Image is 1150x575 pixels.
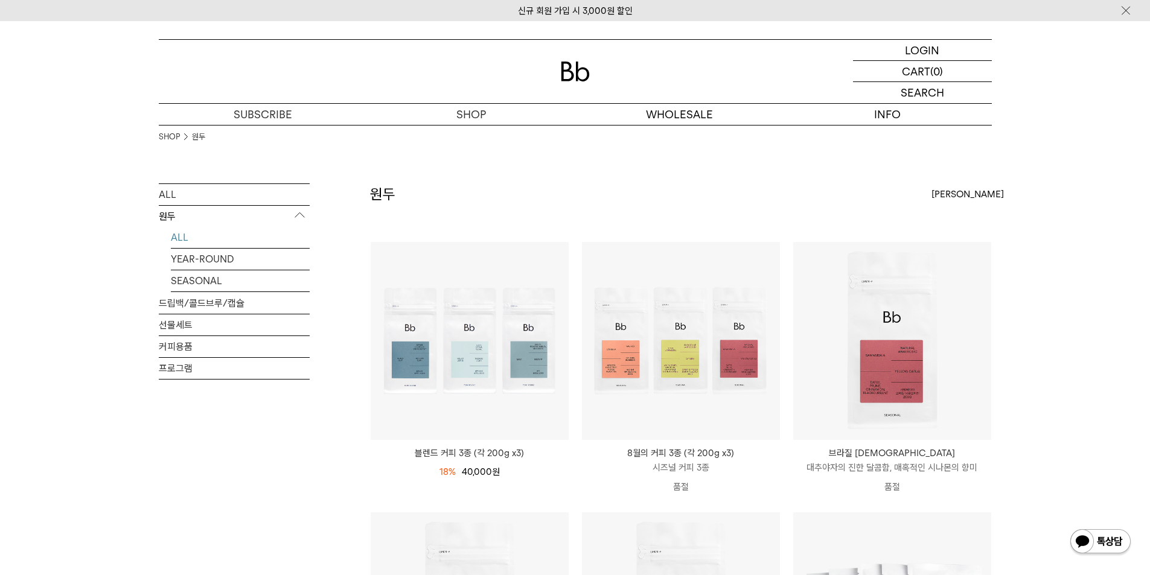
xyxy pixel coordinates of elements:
p: 품절 [582,475,780,499]
a: 프로그램 [159,358,310,379]
a: SEASONAL [171,270,310,291]
img: 브라질 사맘바이아 [793,242,991,440]
a: SUBSCRIBE [159,104,367,125]
a: 브라질 [DEMOGRAPHIC_DATA] 대추야자의 진한 달콤함, 매혹적인 시나몬의 향미 [793,446,991,475]
p: 시즈널 커피 3종 [582,460,780,475]
img: 카카오톡 채널 1:1 채팅 버튼 [1069,528,1132,557]
a: 신규 회원 가입 시 3,000원 할인 [518,5,633,16]
a: ALL [171,227,310,248]
a: LOGIN [853,40,992,61]
p: 8월의 커피 3종 (각 200g x3) [582,446,780,460]
p: 대추야자의 진한 달콤함, 매혹적인 시나몬의 향미 [793,460,991,475]
p: INFO [784,104,992,125]
a: 선물세트 [159,314,310,335]
img: 로고 [561,62,590,81]
p: LOGIN [905,40,939,60]
img: 8월의 커피 3종 (각 200g x3) [582,242,780,440]
p: (0) [930,61,943,81]
p: CART [902,61,930,81]
a: YEAR-ROUND [171,249,310,270]
a: 블렌드 커피 3종 (각 200g x3) [371,446,569,460]
a: 원두 [192,131,205,143]
div: 18% [439,465,456,479]
a: SHOP [367,104,575,125]
p: WHOLESALE [575,104,784,125]
a: SHOP [159,131,180,143]
span: 40,000 [462,466,500,477]
p: 브라질 [DEMOGRAPHIC_DATA] [793,446,991,460]
h2: 원두 [370,184,395,205]
a: ALL [159,184,310,205]
span: 원 [492,466,500,477]
span: [PERSON_NAME] [931,187,1004,202]
a: 8월의 커피 3종 (각 200g x3) 시즈널 커피 3종 [582,446,780,475]
a: 드립백/콜드브루/캡슐 [159,293,310,314]
img: 블렌드 커피 3종 (각 200g x3) [371,242,569,440]
p: 원두 [159,206,310,227]
a: CART (0) [853,61,992,82]
a: 커피용품 [159,336,310,357]
p: 품절 [793,475,991,499]
p: SEARCH [901,82,944,103]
